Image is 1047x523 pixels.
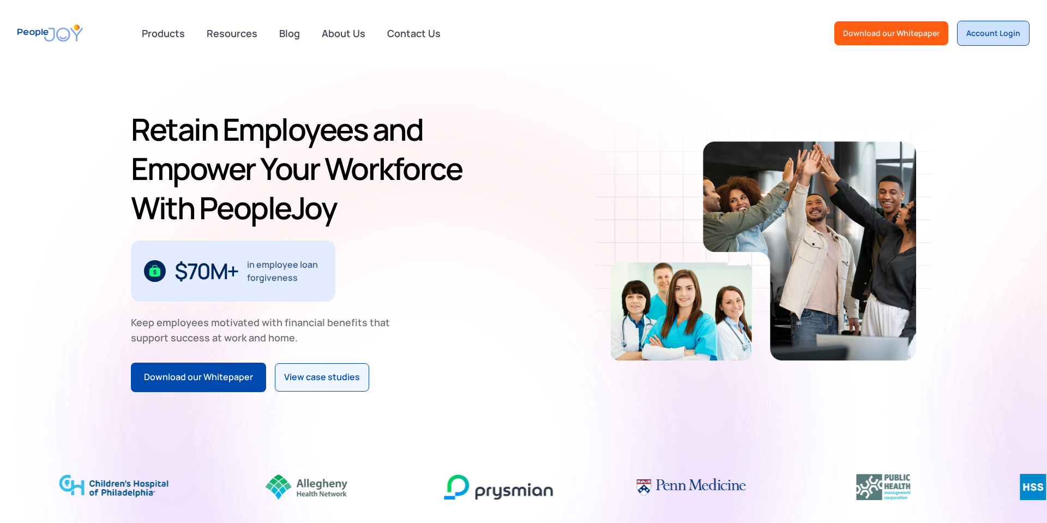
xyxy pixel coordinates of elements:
[315,21,372,45] a: About Us
[131,315,399,345] div: Keep employees motivated with financial benefits that support success at work and home.
[834,21,948,45] a: Download our Whitepaper
[131,363,266,392] a: Download our Whitepaper
[957,21,1030,46] a: Account Login
[144,370,253,384] div: Download our Whitepaper
[131,241,335,302] div: 1 / 3
[703,141,916,360] img: Retain-Employees-PeopleJoy
[135,22,191,44] div: Products
[200,21,264,45] a: Resources
[611,262,752,360] img: Retain-Employees-PeopleJoy
[131,110,519,227] h1: Retain Employees and Empower Your Workforce With PeopleJoy
[275,363,369,392] a: View case studies
[966,28,1020,39] div: Account Login
[284,370,360,384] div: View case studies
[17,17,83,49] a: home
[381,21,447,45] a: Contact Us
[174,262,238,280] div: $70M+
[843,28,940,39] div: Download our Whitepaper
[247,258,323,284] div: in employee loan forgiveness
[273,21,306,45] a: Blog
